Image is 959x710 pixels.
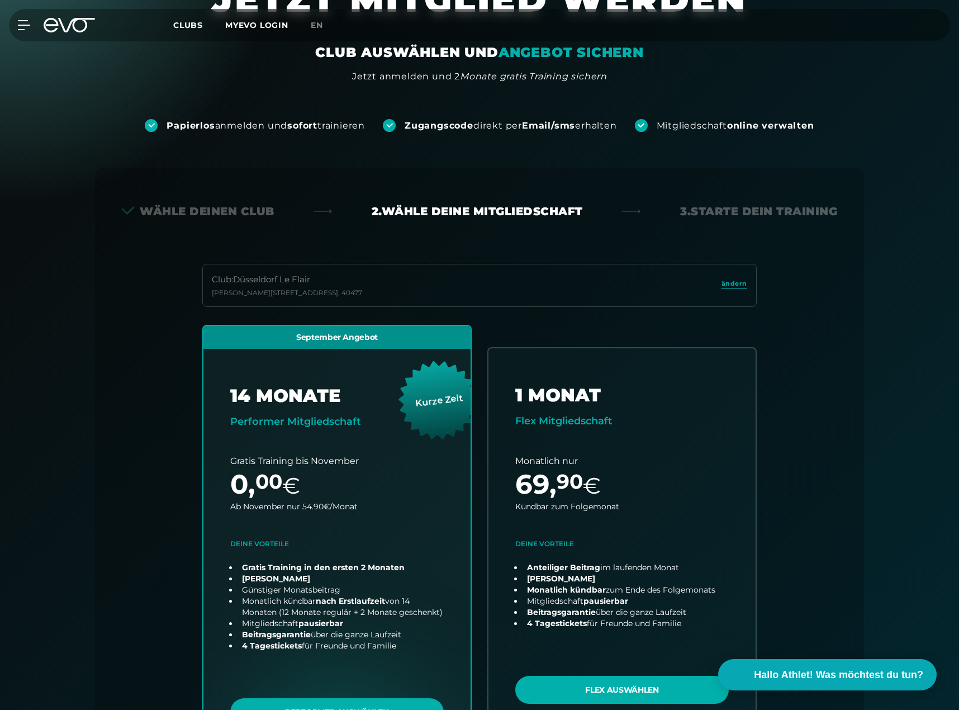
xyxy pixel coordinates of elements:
a: ändern [721,279,747,292]
div: 3. Starte dein Training [680,203,837,219]
a: en [311,19,336,32]
em: Monate gratis Training sichern [460,71,607,82]
div: anmelden und trainieren [167,120,365,132]
strong: Papierlos [167,120,215,131]
strong: Zugangscode [405,120,473,131]
span: en [311,20,323,30]
span: Hallo Athlet! Was möchtest du tun? [754,668,923,683]
strong: sofort [287,120,317,131]
span: Clubs [173,20,203,30]
strong: online verwalten [727,120,814,131]
em: ANGEBOT SICHERN [499,44,644,60]
div: direkt per erhalten [405,120,616,132]
div: Jetzt anmelden und 2 [352,70,607,83]
strong: Email/sms [522,120,575,131]
div: 2. Wähle deine Mitgliedschaft [372,203,583,219]
div: Club : Düsseldorf Le Flair [212,273,362,286]
div: [PERSON_NAME][STREET_ADDRESS] , 40477 [212,288,362,297]
span: ändern [721,279,747,288]
a: Clubs [173,20,225,30]
button: Hallo Athlet! Was möchtest du tun? [718,659,937,690]
div: Wähle deinen Club [122,203,274,219]
a: MYEVO LOGIN [225,20,288,30]
div: Mitgliedschaft [657,120,814,132]
div: CLUB AUSWÄHLEN UND [315,44,643,61]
